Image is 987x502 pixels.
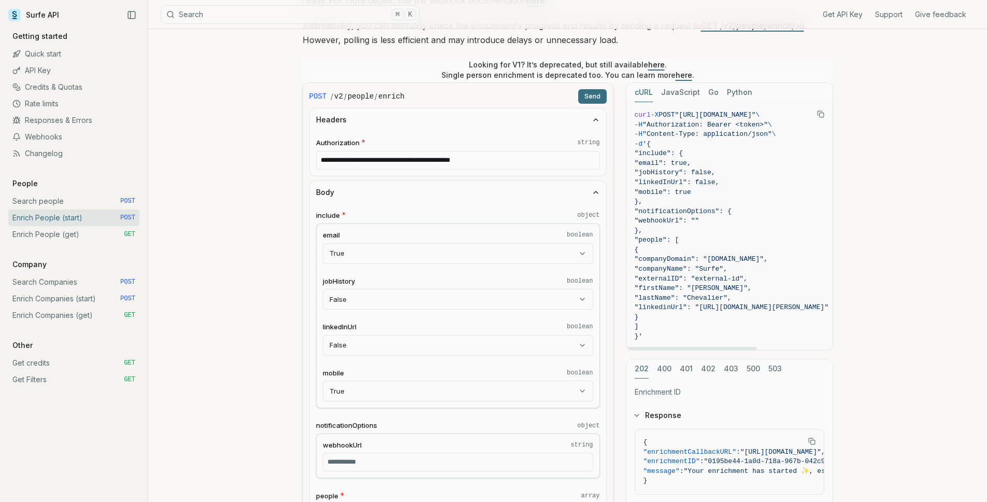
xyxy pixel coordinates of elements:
[570,441,593,449] code: string
[635,313,639,321] span: }
[316,211,340,220] span: include
[567,231,593,239] code: boolean
[577,138,599,147] code: string
[567,323,593,331] code: boolean
[676,71,692,79] a: here
[642,130,772,138] span: "Content-Type: application/json"
[124,359,135,367] span: GET
[323,440,362,450] span: webhookUrl
[378,91,404,102] code: enrich
[392,9,403,20] kbd: ⌘
[635,159,691,167] span: "email": true,
[578,89,607,104] button: Send
[161,5,420,24] button: Search⌘K
[804,434,820,449] button: Copy Text
[635,246,639,254] span: {
[120,197,135,205] span: POST
[643,457,700,465] span: "enrichmentID"
[577,211,599,219] code: object
[642,121,768,129] span: "Authorization: Bearer <token>"
[8,79,139,95] a: Credits & Quotas
[635,323,639,330] span: ]
[635,275,748,283] span: "externalID": "external-id",
[8,178,42,189] p: People
[635,255,768,263] span: "companyDomain": "[DOMAIN_NAME]",
[635,140,643,148] span: -d
[567,277,593,285] code: boolean
[441,60,694,80] p: Looking for V1? It’s deprecated, but still available . Single person enrichment is deprecated too...
[8,340,37,351] p: Other
[635,130,643,138] span: -H
[316,421,377,430] span: notificationOptions
[309,91,327,102] span: POST
[323,368,344,378] span: mobile
[8,7,59,23] a: Surfe API
[303,18,833,47] p: Alternatively, you can manually check the enrichment's progress and results by sending a request ...
[768,121,772,129] span: \
[643,438,648,446] span: {
[875,9,903,20] a: Support
[8,210,139,226] a: Enrich People (start) POST
[821,448,825,456] span: ,
[8,193,139,210] a: Search people POST
[120,214,135,222] span: POST
[8,31,71,41] p: Getting started
[648,60,665,69] a: here
[684,467,926,475] span: "Your enrichment has started ✨, estimated time: 2 seconds."
[635,303,828,311] span: "linkedinUrl": "[URL][DOMAIN_NAME][PERSON_NAME]"
[316,491,338,501] span: people
[567,369,593,377] code: boolean
[635,121,643,129] span: -H
[124,230,135,239] span: GET
[8,259,51,270] p: Company
[8,95,139,112] a: Rate limits
[740,448,821,456] span: "[URL][DOMAIN_NAME]"
[8,355,139,371] a: Get credits GET
[635,332,643,340] span: }'
[310,181,606,204] button: Body
[635,178,720,186] span: "linkedInUrl": false,
[581,492,599,500] code: array
[8,274,139,290] a: Search Companies POST
[8,307,139,324] a: Enrich Companies (get) GET
[772,130,776,138] span: \
[675,111,756,119] span: "[URL][DOMAIN_NAME]"
[334,91,343,102] code: v2
[316,138,360,148] span: Authorization
[8,62,139,79] a: API Key
[635,149,683,157] span: "include": {
[120,278,135,286] span: POST
[635,265,727,273] span: "companyName": "Surfe",
[8,112,139,129] a: Responses & Errors
[823,9,863,20] a: Get API Key
[724,359,738,379] button: 403
[643,477,648,484] span: }
[635,236,679,244] span: "people": [
[680,467,684,475] span: :
[704,457,857,465] span: "0195be44-1a0d-718a-967b-042c9d17ffd7"
[659,111,675,119] span: POST
[635,188,691,196] span: "mobile": true
[635,217,699,225] span: "webhookUrl": ""
[8,226,139,243] a: Enrich People (get) GET
[813,106,828,122] button: Copy Text
[323,276,355,286] span: jobHistory
[635,198,643,205] span: },
[915,9,966,20] a: Give feedback
[124,311,135,319] span: GET
[375,91,377,102] span: /
[700,457,704,465] span: :
[8,129,139,145] a: Webhooks
[331,91,333,102] span: /
[756,111,760,119] span: \
[323,322,356,332] span: linkedInUrl
[8,371,139,388] a: Get Filters GET
[661,83,700,102] button: JavaScript
[747,359,760,379] button: 500
[635,207,732,215] span: "notificationOptions": {
[701,359,716,379] button: 402
[635,227,643,234] span: },
[680,359,693,379] button: 401
[626,402,833,429] button: Response
[643,448,736,456] span: "enrichmentCallbackURL"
